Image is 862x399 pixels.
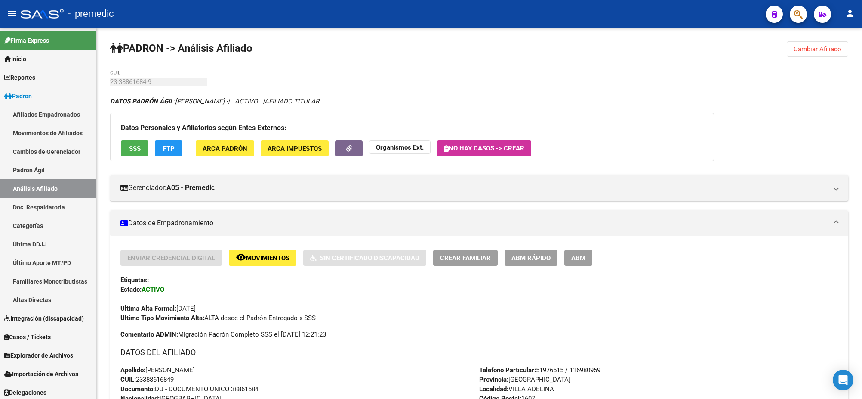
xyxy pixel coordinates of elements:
[833,370,853,390] div: Open Intercom Messenger
[4,314,84,323] span: Integración (discapacidad)
[4,73,35,82] span: Reportes
[110,175,848,201] mat-expansion-panel-header: Gerenciador:A05 - Premedic
[444,144,524,152] span: No hay casos -> Crear
[121,122,703,134] h3: Datos Personales y Afiliatorios según Entes Externos:
[120,314,316,322] span: ALTA desde el Padrón Entregado x SSS
[203,145,247,153] span: ARCA Padrón
[4,91,32,101] span: Padrón
[196,140,254,156] button: ARCA Padrón
[120,330,178,338] strong: Comentario ADMIN:
[120,376,174,383] span: 23388616849
[440,254,491,262] span: Crear Familiar
[376,143,424,151] strong: Organismos Ext.
[166,183,215,193] strong: A05 - Premedic
[787,41,848,57] button: Cambiar Afiliado
[4,369,78,379] span: Importación de Archivos
[120,366,195,374] span: [PERSON_NAME]
[110,97,228,105] span: [PERSON_NAME] -
[120,276,149,284] strong: Etiquetas:
[120,366,145,374] strong: Apellido:
[110,210,848,236] mat-expansion-panel-header: Datos de Empadronamiento
[4,388,46,397] span: Delegaciones
[4,36,49,45] span: Firma Express
[433,250,498,266] button: Crear Familiar
[4,332,51,342] span: Casos / Tickets
[303,250,426,266] button: Sin Certificado Discapacidad
[4,351,73,360] span: Explorador de Archivos
[110,97,175,105] strong: DATOS PADRÓN ÁGIL:
[129,145,141,153] span: SSS
[479,385,554,393] span: VILLA ADELINA
[246,254,289,262] span: Movimientos
[794,45,841,53] span: Cambiar Afiliado
[121,140,148,156] button: SSS
[564,250,592,266] button: ABM
[120,183,828,193] mat-panel-title: Gerenciador:
[120,376,136,383] strong: CUIL:
[845,8,855,19] mat-icon: person
[369,140,431,154] button: Organismos Ext.
[236,252,246,262] mat-icon: remove_red_eye
[127,254,215,262] span: Enviar Credencial Digital
[7,8,17,19] mat-icon: menu
[571,254,585,262] span: ABM
[4,54,26,64] span: Inicio
[68,4,114,23] span: - premedic
[479,376,570,383] span: [GEOGRAPHIC_DATA]
[479,376,508,383] strong: Provincia:
[505,250,557,266] button: ABM Rápido
[265,97,319,105] span: AFILIADO TITULAR
[120,305,196,312] span: [DATE]
[479,366,536,374] strong: Teléfono Particular:
[120,330,326,339] span: Migración Padrón Completo SSS el [DATE] 12:21:23
[268,145,322,153] span: ARCA Impuestos
[110,97,319,105] i: | ACTIVO |
[110,42,252,54] strong: PADRON -> Análisis Afiliado
[120,385,155,393] strong: Documento:
[320,254,419,262] span: Sin Certificado Discapacidad
[120,346,838,358] h3: DATOS DEL AFILIADO
[511,254,551,262] span: ABM Rápido
[120,305,176,312] strong: Última Alta Formal:
[163,145,175,153] span: FTP
[120,314,204,322] strong: Ultimo Tipo Movimiento Alta:
[261,140,329,156] button: ARCA Impuestos
[437,140,531,156] button: No hay casos -> Crear
[479,385,508,393] strong: Localidad:
[120,286,142,293] strong: Estado:
[229,250,296,266] button: Movimientos
[155,140,182,156] button: FTP
[142,286,164,293] strong: ACTIVO
[120,250,222,266] button: Enviar Credencial Digital
[479,366,600,374] span: 51976515 / 116980959
[120,385,259,393] span: DU - DOCUMENTO UNICO 38861684
[120,218,828,228] mat-panel-title: Datos de Empadronamiento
